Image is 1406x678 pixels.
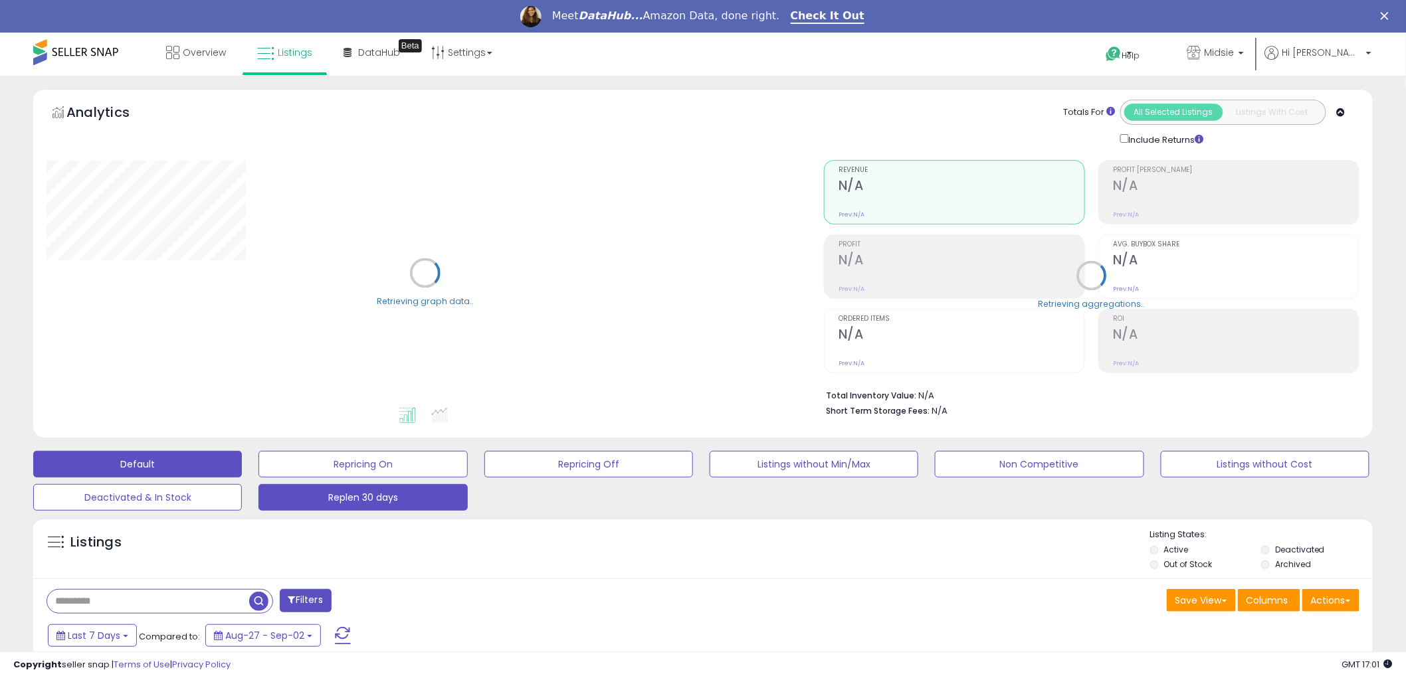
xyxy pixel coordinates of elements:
span: DataHub [358,46,400,59]
div: Retrieving aggregations.. [1039,298,1146,310]
a: Help [1096,36,1166,76]
h5: Listings [70,533,122,552]
strong: Copyright [13,658,62,671]
div: Totals For [1064,106,1116,119]
span: Listings [278,46,312,59]
i: Get Help [1106,46,1122,62]
label: Deactivated [1275,544,1325,555]
img: Profile image for Georgie [520,6,542,27]
button: Listings With Cost [1223,104,1322,121]
span: Overview [183,46,226,59]
p: Listing States: [1150,529,1373,541]
label: Active [1164,544,1189,555]
div: Close [1381,12,1394,20]
a: Midsie [1177,33,1254,76]
label: Archived [1275,558,1311,570]
div: seller snap | | [13,659,231,671]
div: Include Returns [1110,131,1220,146]
button: Non Competitive [935,451,1144,477]
button: Actions [1302,589,1359,612]
span: Aug-27 - Sep-02 [225,629,304,642]
a: Terms of Use [114,658,170,671]
button: Deactivated & In Stock [33,484,242,511]
a: Check It Out [791,9,865,24]
span: Help [1122,50,1140,62]
button: Columns [1238,589,1300,612]
a: Hi [PERSON_NAME] [1265,46,1371,76]
button: Repricing On [258,451,467,477]
a: Overview [156,33,236,72]
button: Listings without Min/Max [710,451,918,477]
a: Listings [247,33,322,72]
div: Retrieving graph data.. [377,296,474,307]
span: 2025-09-10 17:01 GMT [1342,658,1393,671]
div: Meet Amazon Data, done right. [552,9,780,23]
span: Midsie [1205,46,1235,59]
button: Listings without Cost [1161,451,1369,477]
a: Settings [421,33,502,72]
span: Last 7 Days [68,629,120,642]
button: All Selected Listings [1124,104,1223,121]
button: Default [33,451,242,477]
button: Aug-27 - Sep-02 [205,624,321,647]
span: Hi [PERSON_NAME] [1282,46,1362,59]
button: Repricing Off [484,451,693,477]
a: Privacy Policy [172,658,231,671]
span: Compared to: [139,630,200,643]
button: Replen 30 days [258,484,467,511]
label: Out of Stock [1164,558,1213,570]
span: Columns [1247,594,1288,607]
i: DataHub... [579,9,643,22]
button: Last 7 Days [48,624,137,647]
a: DataHub [334,33,410,72]
button: Filters [280,589,332,612]
h5: Analytics [66,103,155,125]
div: Tooltip anchor [399,39,422,52]
button: Save View [1167,589,1236,612]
